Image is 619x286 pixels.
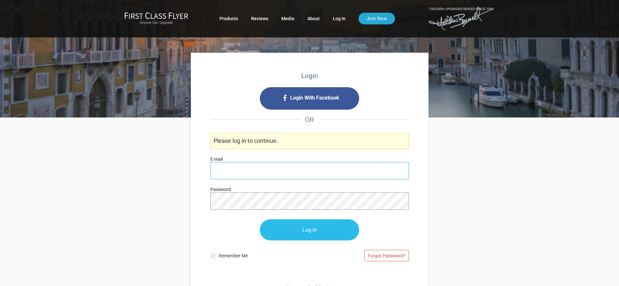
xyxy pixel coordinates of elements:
a: Products [219,13,238,24]
p: Please log in to continue. [210,133,409,149]
a: Reviews [251,13,268,24]
a: Log In [333,13,345,24]
i: Login with Facebook [260,87,359,110]
small: Anyone Can Upgrade [124,20,188,25]
a: About [307,13,320,24]
img: First Class Flyer [124,12,188,19]
label: Password [210,186,231,193]
span: Remember Me [219,250,310,259]
label: E-mail [210,156,223,163]
span: Login With Facebook [290,93,339,103]
strong: Login [301,72,318,80]
input: Log In [260,219,359,240]
a: First Class FlyerAnyone Can Upgrade [124,12,188,25]
h4: OR [210,110,409,130]
a: Media [281,13,294,24]
a: Join Now [359,13,395,24]
a: Forgot Password? [364,250,409,262]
